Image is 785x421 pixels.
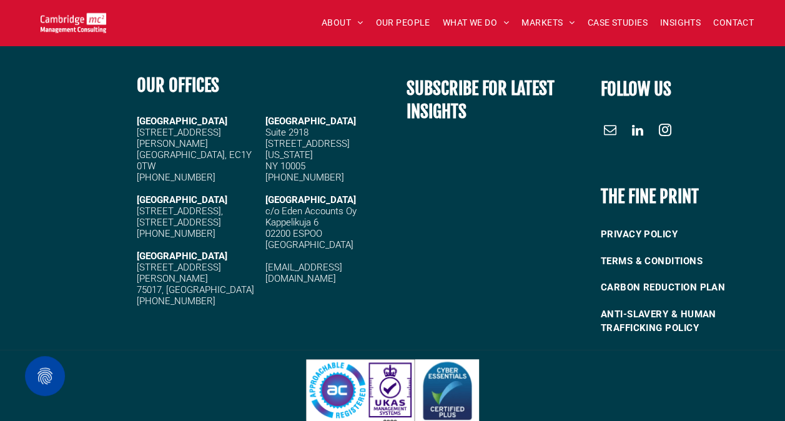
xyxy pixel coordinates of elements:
[265,172,344,183] span: [PHONE_NUMBER]
[137,250,227,262] strong: [GEOGRAPHIC_DATA]
[628,121,647,142] a: linkedin
[601,78,671,100] font: FOLLOW US
[654,13,707,32] a: INSIGHTS
[656,121,674,142] a: instagram
[137,116,227,127] strong: [GEOGRAPHIC_DATA]
[137,127,252,172] span: [STREET_ADDRESS][PERSON_NAME] [GEOGRAPHIC_DATA], EC1Y 0TW
[137,172,215,183] span: [PHONE_NUMBER]
[265,116,356,127] span: [GEOGRAPHIC_DATA]
[265,127,309,138] span: Suite 2918
[265,262,342,284] a: [EMAIL_ADDRESS][DOMAIN_NAME]
[265,161,305,172] span: NY 10005
[265,149,313,161] span: [US_STATE]
[407,77,555,122] span: SUBSCRIBE FOR LATEST INSIGHTS
[137,295,215,307] span: [PHONE_NUMBER]
[601,186,699,207] b: THE FINE PRINT
[137,217,221,228] span: [STREET_ADDRESS]
[41,14,106,27] a: Your Business Transformed | Cambridge Management Consulting
[265,194,356,206] span: [GEOGRAPHIC_DATA]
[601,274,771,301] a: CARBON REDUCTION PLAN
[41,12,106,33] img: Go to Homepage
[137,74,219,96] b: OUR OFFICES
[601,121,620,142] a: email
[369,13,436,32] a: OUR PEOPLE
[601,301,771,342] a: ANTI-SLAVERY & HUMAN TRAFFICKING POLICY
[137,194,227,206] strong: [GEOGRAPHIC_DATA]
[601,248,771,275] a: TERMS & CONDITIONS
[515,13,581,32] a: MARKETS
[707,13,760,32] a: CONTACT
[581,13,654,32] a: CASE STUDIES
[137,262,221,284] span: [STREET_ADDRESS][PERSON_NAME]
[265,138,350,149] span: [STREET_ADDRESS]
[315,13,370,32] a: ABOUT
[137,284,254,295] span: 75017, [GEOGRAPHIC_DATA]
[137,206,223,217] span: [STREET_ADDRESS],
[265,206,357,250] span: c/o Eden Accounts Oy Kappelikuja 6 02200 ESPOO [GEOGRAPHIC_DATA]
[137,228,215,239] span: [PHONE_NUMBER]
[437,13,516,32] a: WHAT WE DO
[601,221,771,248] a: PRIVACY POLICY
